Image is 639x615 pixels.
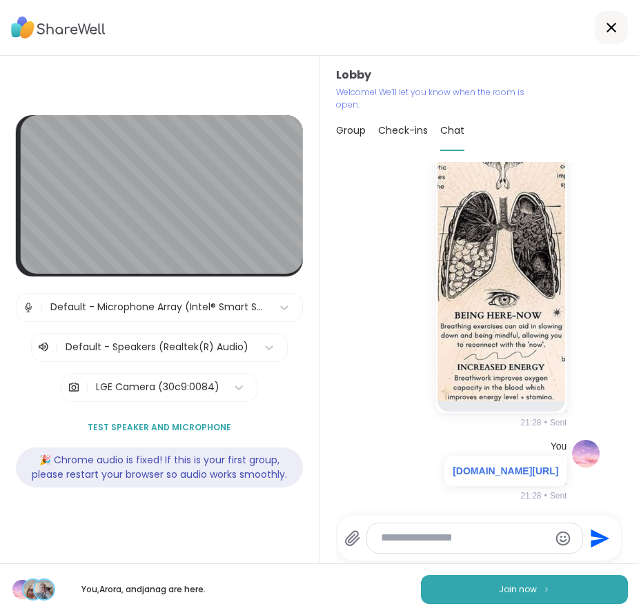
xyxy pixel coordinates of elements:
[378,123,428,137] span: Check-ins
[55,339,59,356] span: |
[82,413,237,442] button: Test speaker and microphone
[550,490,567,502] span: Sent
[438,74,565,401] img: image.png
[499,583,537,596] span: Join now
[520,416,541,429] span: 21:28
[11,12,106,43] img: ShareWell Logo
[16,447,303,487] div: 🎉 Chrome audio is fixed! If this is your first group, please restart your browser so audio works ...
[550,416,567,429] span: Sent
[336,86,535,111] p: Welcome! We’ll let you know when the room is open.
[336,123,366,137] span: Group
[542,585,551,593] img: ShareWell Logomark
[544,416,547,429] span: •
[453,465,558,476] a: [DOMAIN_NAME][URL]
[68,374,80,401] img: Camera
[544,490,547,502] span: •
[88,421,231,434] span: Test speaker and microphone
[572,440,600,467] img: https://sharewell-space-live.sfo3.digitaloceanspaces.com/user-generated/fd58755a-3f77-49e7-8929-f...
[583,523,614,554] button: Send
[35,580,54,599] img: janag
[23,580,43,599] img: Arora
[520,490,541,502] span: 21:28
[421,575,628,604] button: Join now
[551,440,567,454] h4: You
[40,294,43,321] span: |
[86,374,89,401] span: |
[336,67,622,83] h3: Lobby
[440,123,464,137] span: Chat
[12,580,32,599] img: CharIotte
[22,294,35,321] img: Microphone
[381,531,547,545] textarea: Type your message
[555,530,571,547] button: Emoji picker
[50,300,265,314] div: Default - Microphone Array (Intel® Smart Sound Technology for Digital Microphones)
[66,583,221,596] p: You, Arora , and janag are here.
[96,380,219,394] div: LGE Camera (30c9:0084)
